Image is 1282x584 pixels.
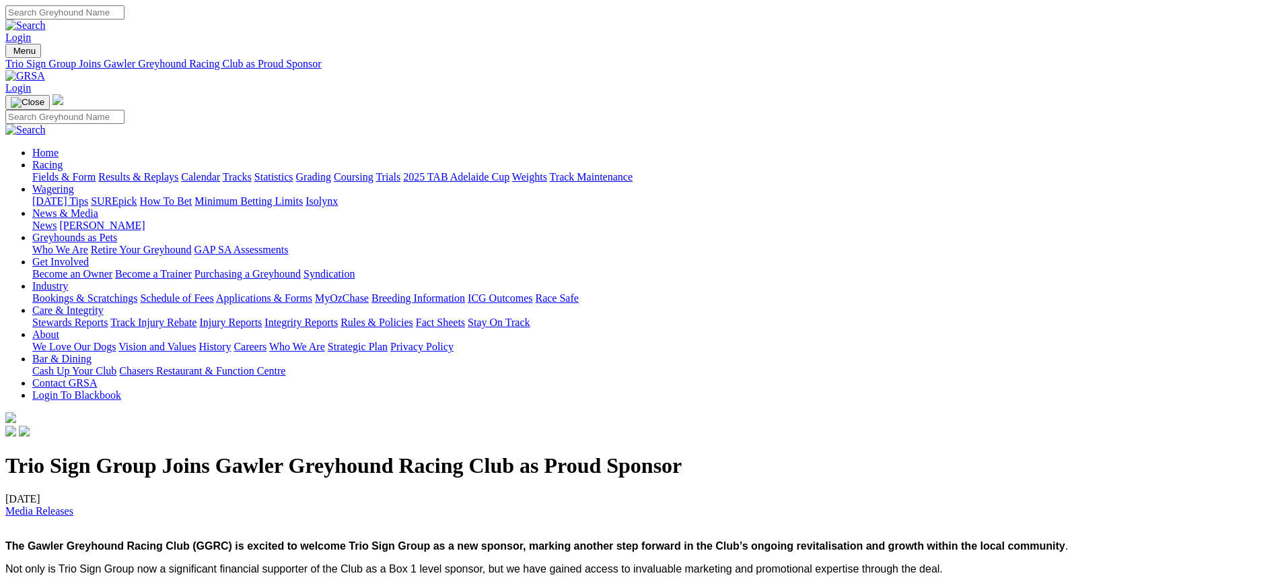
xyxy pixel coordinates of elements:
[91,244,192,255] a: Retire Your Greyhound
[181,171,220,183] a: Calendar
[416,317,465,328] a: Fact Sheets
[32,365,116,377] a: Cash Up Your Club
[254,171,293,183] a: Statistics
[468,292,532,304] a: ICG Outcomes
[5,32,31,43] a: Login
[5,110,124,124] input: Search
[32,207,98,219] a: News & Media
[199,317,262,328] a: Injury Reports
[52,94,63,105] img: logo-grsa-white.png
[32,317,108,328] a: Stewards Reports
[32,171,96,183] a: Fields & Form
[550,171,633,183] a: Track Maintenance
[32,220,1277,232] div: News & Media
[194,268,301,280] a: Purchasing a Greyhound
[535,292,578,304] a: Race Safe
[5,505,73,517] a: Media Releases
[5,124,46,136] img: Search
[341,317,413,328] a: Rules & Policies
[32,341,116,352] a: We Love Our Dogs
[5,58,1277,70] a: Trio Sign Group Joins Gawler Greyhound Racing Club as Proud Sponsor
[32,341,1277,353] div: About
[199,341,231,352] a: History
[32,220,57,231] a: News
[194,195,303,207] a: Minimum Betting Limits
[334,171,373,183] a: Coursing
[5,20,46,32] img: Search
[32,195,1277,207] div: Wagering
[140,195,192,207] a: How To Bet
[5,426,16,436] img: facebook.svg
[140,292,213,304] a: Schedule of Fees
[5,540,1068,552] span: .
[5,412,16,423] img: logo-grsa-white.png
[32,244,1277,256] div: Greyhounds as Pets
[32,389,121,401] a: Login To Blackbook
[32,232,117,243] a: Greyhounds as Pets
[32,329,59,340] a: About
[296,171,331,183] a: Grading
[110,317,197,328] a: Track Injury Rebate
[32,256,89,267] a: Get Involved
[468,317,530,328] a: Stay On Track
[118,341,196,352] a: Vision and Values
[306,195,338,207] a: Isolynx
[32,353,92,364] a: Bar & Dining
[91,195,137,207] a: SUREpick
[32,280,68,292] a: Industry
[32,304,104,316] a: Care & Integrity
[5,540,1065,552] strong: The Gawler Greyhound Racing Club (GGRC) is excited to welcome Trio Sign Group as a new sponsor, m...
[194,244,289,255] a: GAP SA Assessments
[32,377,97,389] a: Contact GRSA
[5,5,124,20] input: Search
[32,268,1277,280] div: Get Involved
[216,292,312,304] a: Applications & Forms
[32,244,88,255] a: Who We Are
[512,171,547,183] a: Weights
[59,220,145,231] a: [PERSON_NAME]
[32,147,59,158] a: Home
[19,426,30,436] img: twitter.svg
[5,563,943,575] span: Not only is Trio Sign Group now a significant financial supporter of the Club as a Box 1 level sp...
[5,493,73,517] span: [DATE]
[32,292,137,304] a: Bookings & Scratchings
[264,317,338,328] a: Integrity Reports
[13,46,36,56] span: Menu
[32,171,1277,183] div: Racing
[11,97,44,108] img: Close
[32,292,1277,304] div: Industry
[32,195,88,207] a: [DATE] Tips
[115,268,192,280] a: Become a Trainer
[234,341,266,352] a: Careers
[5,70,45,82] img: GRSA
[269,341,325,352] a: Who We Are
[304,268,355,280] a: Syndication
[32,365,1277,377] div: Bar & Dining
[315,292,369,304] a: MyOzChase
[32,317,1277,329] div: Care & Integrity
[5,453,1277,478] h1: Trio Sign Group Joins Gawler Greyhound Racing Club as Proud Sponsor
[5,82,31,94] a: Login
[32,159,63,170] a: Racing
[32,268,112,280] a: Become an Owner
[328,341,388,352] a: Strategic Plan
[390,341,454,352] a: Privacy Policy
[32,183,74,195] a: Wagering
[376,171,400,183] a: Trials
[223,171,252,183] a: Tracks
[5,95,50,110] button: Toggle navigation
[403,171,509,183] a: 2025 TAB Adelaide Cup
[5,44,41,58] button: Toggle navigation
[98,171,178,183] a: Results & Replays
[371,292,465,304] a: Breeding Information
[119,365,285,377] a: Chasers Restaurant & Function Centre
